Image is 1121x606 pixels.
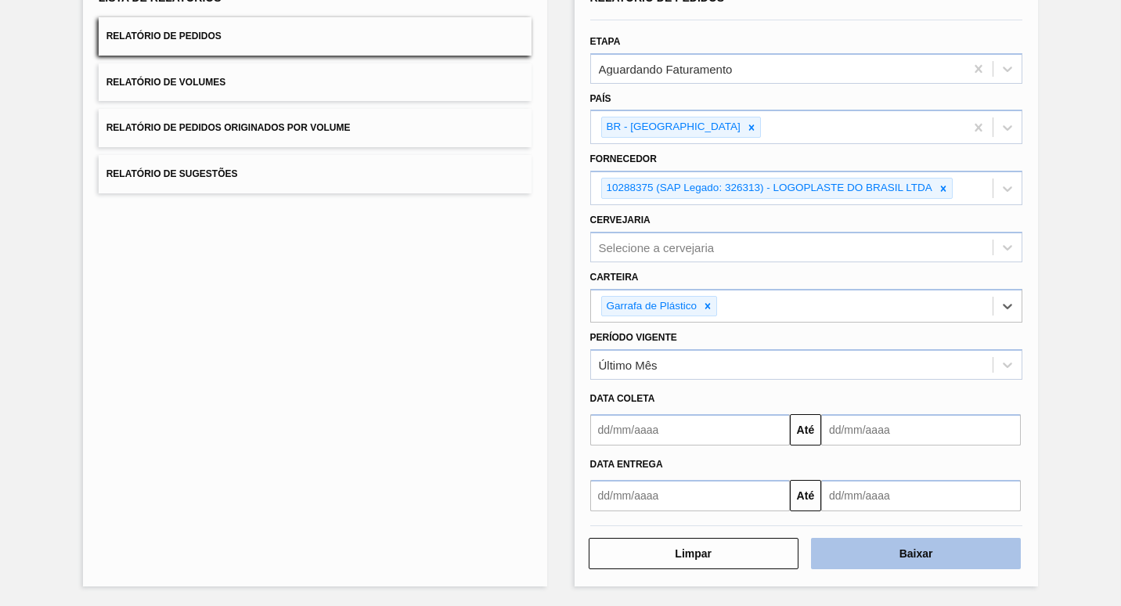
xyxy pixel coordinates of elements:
input: dd/mm/aaaa [821,414,1021,445]
span: Data entrega [590,459,663,470]
input: dd/mm/aaaa [590,414,790,445]
div: Selecione a cervejaria [599,240,715,254]
button: Limpar [589,538,798,569]
button: Relatório de Pedidos [99,17,532,56]
button: Até [790,414,821,445]
label: Período Vigente [590,332,677,343]
span: Data coleta [590,393,655,404]
div: Aguardando Faturamento [599,62,733,75]
button: Até [790,480,821,511]
label: Carteira [590,272,639,283]
label: Cervejaria [590,215,651,225]
span: Relatório de Pedidos Originados por Volume [106,122,351,133]
label: Etapa [590,36,621,47]
button: Baixar [811,538,1021,569]
div: Garrafa de Plástico [602,297,700,316]
button: Relatório de Sugestões [99,155,532,193]
span: Relatório de Pedidos [106,31,222,41]
div: 10288375 (SAP Legado: 326313) - LOGOPLASTE DO BRASIL LTDA [602,179,935,198]
span: Relatório de Sugestões [106,168,238,179]
input: dd/mm/aaaa [590,480,790,511]
div: Último Mês [599,359,658,372]
button: Relatório de Pedidos Originados por Volume [99,109,532,147]
span: Relatório de Volumes [106,77,225,88]
input: dd/mm/aaaa [821,480,1021,511]
label: Fornecedor [590,153,657,164]
div: BR - [GEOGRAPHIC_DATA] [602,117,743,137]
label: País [590,93,611,104]
button: Relatório de Volumes [99,63,532,102]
